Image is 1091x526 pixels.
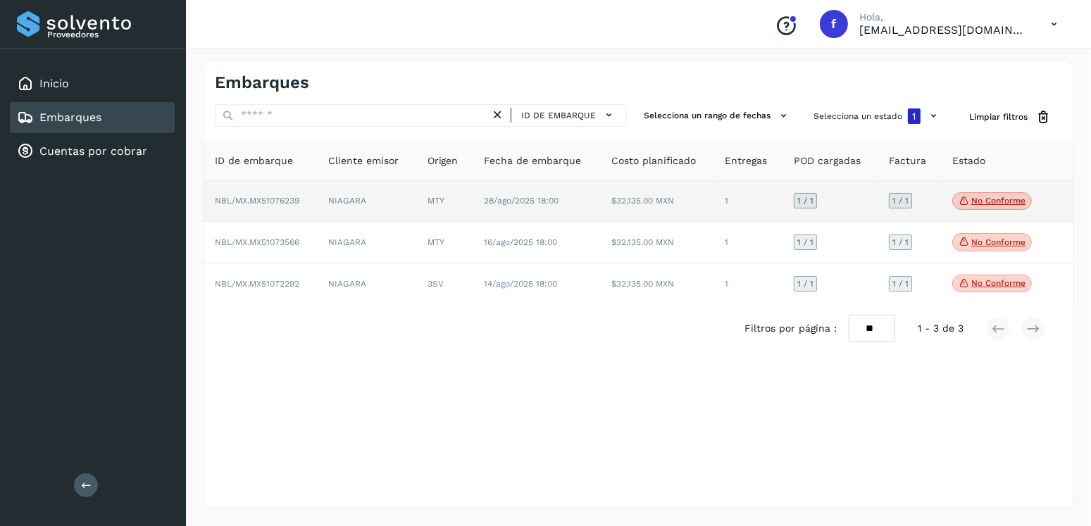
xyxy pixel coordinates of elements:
[958,104,1062,130] button: Limpiar filtros
[797,280,813,288] span: 1 / 1
[969,111,1028,123] span: Limpiar filtros
[416,263,473,304] td: 3SV
[725,154,767,168] span: Entregas
[10,68,175,99] div: Inicio
[484,196,559,206] span: 28/ago/2025 18:00
[859,11,1028,23] p: Hola,
[971,278,1025,288] p: No conforme
[952,154,985,168] span: Estado
[484,279,557,289] span: 14/ago/2025 18:00
[215,196,299,206] span: NBL/MX.MX51076239
[317,263,416,304] td: NIAGARA
[892,280,909,288] span: 1 / 1
[913,111,916,121] span: 1
[713,181,783,223] td: 1
[713,263,783,304] td: 1
[521,109,596,122] span: ID de embarque
[484,154,581,168] span: Fecha de embarque
[892,238,909,246] span: 1 / 1
[39,144,147,158] a: Cuentas por cobrar
[892,196,909,205] span: 1 / 1
[611,154,696,168] span: Costo planificado
[600,222,713,263] td: $32,135.00 MXN
[794,154,861,168] span: POD cargadas
[328,154,399,168] span: Cliente emisor
[797,238,813,246] span: 1 / 1
[10,102,175,133] div: Embarques
[971,237,1025,247] p: No conforme
[971,196,1025,206] p: No conforme
[215,237,299,247] span: NBL/MX.MX51073566
[808,104,947,128] button: Selecciona un estado1
[416,222,473,263] td: MTY
[745,321,837,336] span: Filtros por página :
[517,105,621,125] button: ID de embarque
[713,222,783,263] td: 1
[39,111,101,124] a: Embarques
[859,23,1028,37] p: facturacion@protransport.com.mx
[638,104,797,127] button: Selecciona un rango de fechas
[889,154,926,168] span: Factura
[47,30,169,39] p: Proveedores
[600,181,713,223] td: $32,135.00 MXN
[317,181,416,223] td: NIAGARA
[39,77,69,90] a: Inicio
[317,222,416,263] td: NIAGARA
[10,136,175,167] div: Cuentas por cobrar
[416,181,473,223] td: MTY
[918,321,964,336] span: 1 - 3 de 3
[215,154,293,168] span: ID de embarque
[428,154,459,168] span: Origen
[215,279,299,289] span: NBL/MX.MX51072292
[215,73,309,93] h4: Embarques
[797,196,813,205] span: 1 / 1
[600,263,713,304] td: $32,135.00 MXN
[484,237,557,247] span: 16/ago/2025 18:00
